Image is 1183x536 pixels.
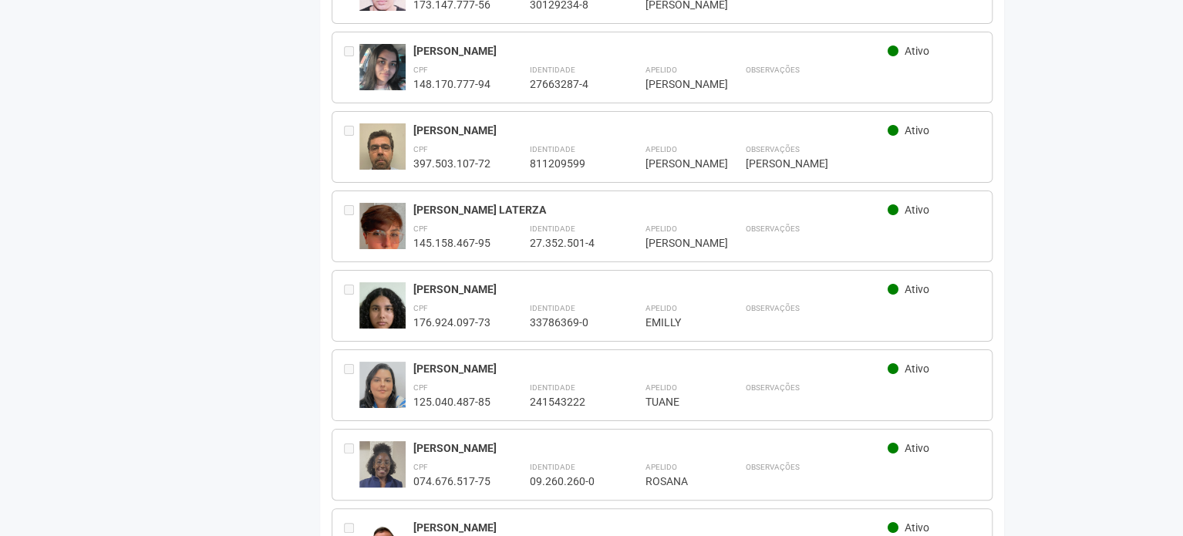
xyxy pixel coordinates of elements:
strong: CPF [413,383,428,392]
div: 33786369-0 [529,315,606,329]
img: user.jpg [359,44,406,102]
div: 145.158.467-95 [413,236,490,250]
strong: Apelido [645,224,676,233]
strong: Identidade [529,304,575,312]
strong: Identidade [529,383,575,392]
div: [PERSON_NAME] [645,77,706,91]
strong: Apelido [645,463,676,471]
strong: Observações [745,66,799,74]
strong: CPF [413,304,428,312]
div: [PERSON_NAME] [413,362,888,376]
span: Ativo [905,362,929,375]
span: Ativo [905,45,929,57]
div: [PERSON_NAME] [413,282,888,296]
strong: Observações [745,463,799,471]
div: 09.260.260-0 [529,474,606,488]
strong: CPF [413,66,428,74]
div: Entre em contato com a Aministração para solicitar o cancelamento ou 2a via [344,362,359,409]
strong: CPF [413,145,428,153]
div: 148.170.777-94 [413,77,490,91]
span: Ativo [905,442,929,454]
div: 241543222 [529,395,606,409]
div: Entre em contato com a Aministração para solicitar o cancelamento ou 2a via [344,123,359,170]
img: user.jpg [359,282,406,351]
strong: Identidade [529,66,575,74]
div: 27663287-4 [529,77,606,91]
div: Entre em contato com a Aministração para solicitar o cancelamento ou 2a via [344,203,359,250]
div: [PERSON_NAME] [413,521,888,534]
img: user.jpg [359,362,406,425]
img: user.jpg [359,123,406,183]
div: 397.503.107-72 [413,157,490,170]
div: 125.040.487-85 [413,395,490,409]
strong: Observações [745,145,799,153]
div: ROSANA [645,474,706,488]
strong: Identidade [529,463,575,471]
strong: CPF [413,463,428,471]
div: Entre em contato com a Aministração para solicitar o cancelamento ou 2a via [344,441,359,488]
span: Ativo [905,124,929,137]
strong: Apelido [645,66,676,74]
div: 176.924.097-73 [413,315,490,329]
strong: Observações [745,224,799,233]
div: 811209599 [529,157,606,170]
strong: Observações [745,383,799,392]
div: [PERSON_NAME] LATERZA [413,203,888,217]
strong: CPF [413,224,428,233]
span: Ativo [905,521,929,534]
span: Ativo [905,283,929,295]
strong: Apelido [645,304,676,312]
div: 27.352.501-4 [529,236,606,250]
div: [PERSON_NAME] [645,157,706,170]
div: [PERSON_NAME] [645,236,706,250]
div: TUANE [645,395,706,409]
div: [PERSON_NAME] [413,44,888,58]
div: 074.676.517-75 [413,474,490,488]
div: Entre em contato com a Aministração para solicitar o cancelamento ou 2a via [344,44,359,91]
strong: Apelido [645,383,676,392]
div: [PERSON_NAME] [413,441,888,455]
span: Ativo [905,204,929,216]
div: EMILLY [645,315,706,329]
strong: Identidade [529,224,575,233]
strong: Observações [745,304,799,312]
strong: Identidade [529,145,575,153]
div: [PERSON_NAME] [745,157,980,170]
img: user.jpg [359,203,406,275]
strong: Apelido [645,145,676,153]
div: Entre em contato com a Aministração para solicitar o cancelamento ou 2a via [344,282,359,329]
img: user.jpg [359,441,406,494]
div: [PERSON_NAME] [413,123,888,137]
